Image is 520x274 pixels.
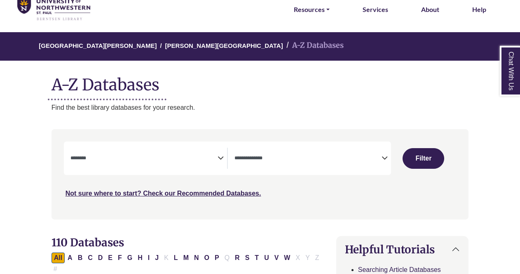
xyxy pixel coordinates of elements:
button: Filter Results U [262,253,272,263]
a: Help [472,4,486,15]
textarea: Search [70,156,218,162]
p: Find the best library databases for your research. [52,102,469,113]
textarea: Search [234,156,382,162]
a: Services [363,4,388,15]
button: Submit for Search Results [403,148,444,169]
button: Filter Results P [212,253,222,263]
button: Filter Results F [115,253,124,263]
button: Filter Results T [252,253,261,263]
button: Filter Results E [105,253,115,263]
a: About [421,4,439,15]
a: [GEOGRAPHIC_DATA][PERSON_NAME] [39,41,157,49]
button: Filter Results L [171,253,180,263]
button: Filter Results J [152,253,161,263]
button: All [52,253,65,263]
button: Helpful Tutorials [337,236,468,262]
a: Not sure where to start? Check our Recommended Databases. [66,190,261,197]
nav: breadcrumb [52,32,469,61]
button: Filter Results N [192,253,201,263]
button: Filter Results S [243,253,252,263]
button: Filter Results M [181,253,191,263]
button: Filter Results C [85,253,95,263]
button: Filter Results V [272,253,281,263]
div: Alpha-list to filter by first letter of database name [52,254,323,272]
button: Filter Results A [65,253,75,263]
button: Filter Results W [281,253,293,263]
a: [PERSON_NAME][GEOGRAPHIC_DATA] [165,41,283,49]
button: Filter Results G [125,253,135,263]
button: Filter Results I [145,253,152,263]
nav: Search filters [52,129,469,219]
button: Filter Results O [202,253,212,263]
button: Filter Results H [135,253,145,263]
h1: A-Z Databases [52,69,469,94]
li: A-Z Databases [283,40,344,52]
a: Resources [294,4,330,15]
span: 110 Databases [52,236,124,249]
button: Filter Results D [96,253,105,263]
button: Filter Results R [232,253,242,263]
button: Filter Results B [75,253,85,263]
